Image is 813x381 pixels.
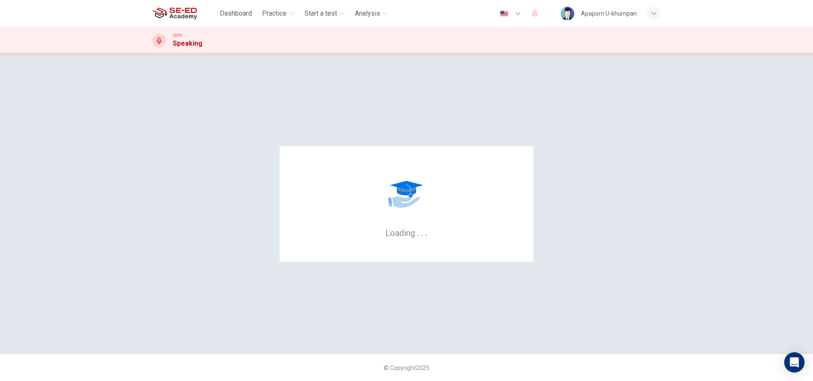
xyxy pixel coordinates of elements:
span: Dashboard [220,8,252,19]
h1: Speaking [173,38,202,49]
img: SE-ED Academy logo [152,5,197,22]
button: Analysis [351,6,391,21]
span: © Copyright 2025 [384,365,429,371]
span: Analysis [355,8,380,19]
h6: Loading [385,227,428,238]
div: Apaporn U-khumpan [581,8,637,19]
span: Practice [262,8,287,19]
h6: . [425,225,428,239]
button: Start a test [301,6,348,21]
img: en [499,11,509,17]
a: SE-ED Academy logo [152,5,216,22]
button: Dashboard [216,6,255,21]
span: Start a test [304,8,337,19]
span: CEFR [173,33,182,38]
img: Profile picture [561,7,574,20]
button: Practice [259,6,298,21]
div: Open Intercom Messenger [784,352,805,373]
h6: . [420,225,423,239]
h6: . [416,225,419,239]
